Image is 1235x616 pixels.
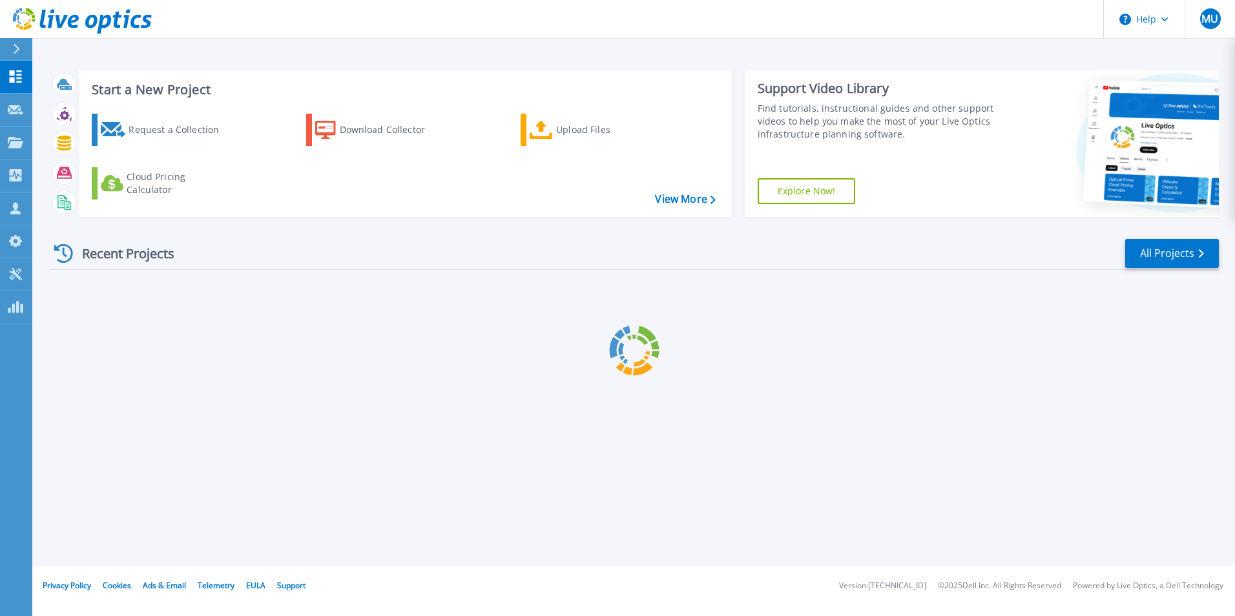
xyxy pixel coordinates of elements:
li: © 2025 Dell Inc. All Rights Reserved [938,582,1061,590]
a: EULA [246,580,265,591]
a: Download Collector [306,114,450,146]
span: MU [1201,14,1218,24]
div: Request a Collection [129,117,232,143]
div: Find tutorials, instructional guides and other support videos to help you make the most of your L... [758,102,999,141]
a: Explore Now! [758,178,856,204]
a: Support [277,580,306,591]
a: View More [655,193,715,205]
a: Telemetry [198,580,234,591]
h3: Start a New Project [92,83,715,97]
div: Support Video Library [758,80,999,97]
a: Cloud Pricing Calculator [92,167,236,200]
li: Powered by Live Optics, a Dell Technology [1073,582,1223,590]
div: Download Collector [340,117,443,143]
div: Recent Projects [50,238,192,269]
li: Version: [TECHNICAL_ID] [839,582,926,590]
a: Request a Collection [92,114,236,146]
a: Upload Files [521,114,665,146]
div: Upload Files [556,117,659,143]
div: Cloud Pricing Calculator [127,170,230,196]
a: Cookies [103,580,131,591]
a: Privacy Policy [43,580,91,591]
a: All Projects [1125,239,1219,268]
a: Ads & Email [143,580,186,591]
